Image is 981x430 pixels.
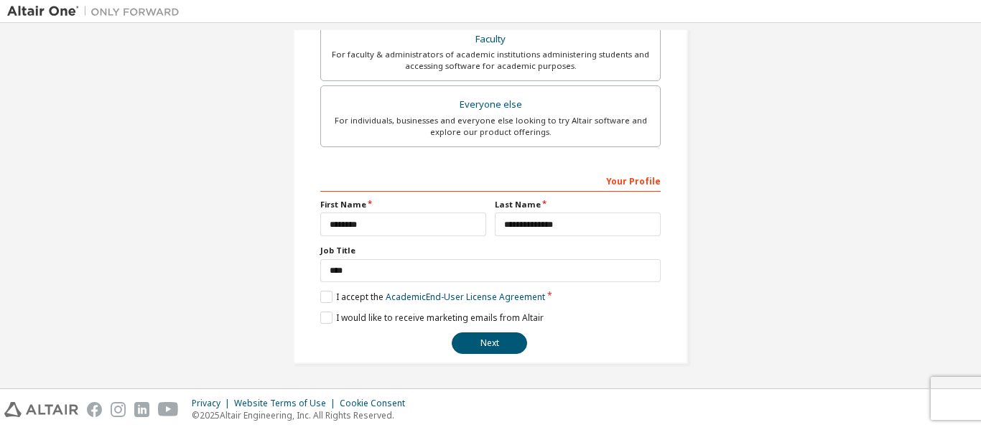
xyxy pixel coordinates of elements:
[320,169,661,192] div: Your Profile
[330,49,651,72] div: For faculty & administrators of academic institutions administering students and accessing softwa...
[386,291,545,303] a: Academic End-User License Agreement
[7,4,187,19] img: Altair One
[495,199,661,210] label: Last Name
[87,402,102,417] img: facebook.svg
[452,332,527,354] button: Next
[234,398,340,409] div: Website Terms of Use
[340,398,414,409] div: Cookie Consent
[111,402,126,417] img: instagram.svg
[320,199,486,210] label: First Name
[330,115,651,138] div: For individuals, businesses and everyone else looking to try Altair software and explore our prod...
[134,402,149,417] img: linkedin.svg
[192,409,414,421] p: © 2025 Altair Engineering, Inc. All Rights Reserved.
[320,291,545,303] label: I accept the
[330,95,651,115] div: Everyone else
[192,398,234,409] div: Privacy
[330,29,651,50] div: Faculty
[4,402,78,417] img: altair_logo.svg
[158,402,179,417] img: youtube.svg
[320,245,661,256] label: Job Title
[320,312,544,324] label: I would like to receive marketing emails from Altair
